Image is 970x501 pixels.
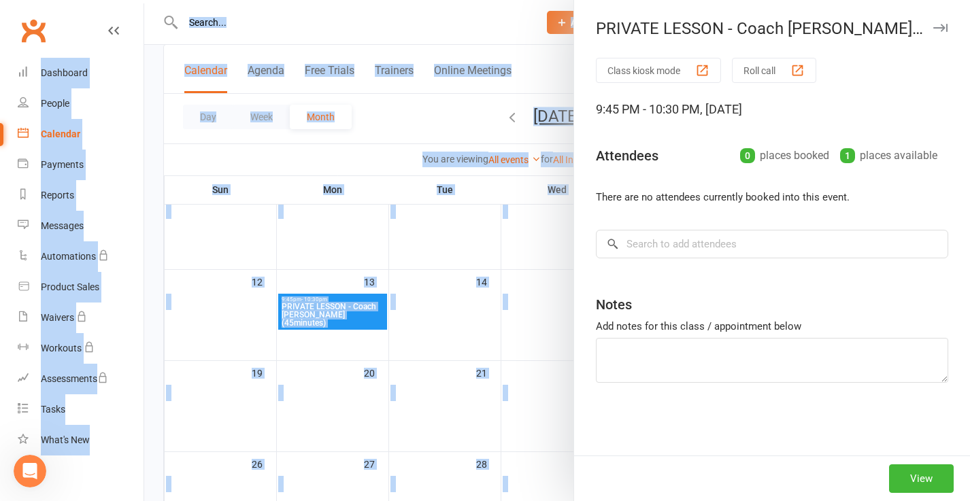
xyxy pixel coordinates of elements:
div: Notes [596,295,632,314]
a: Clubworx [16,14,50,48]
input: Search to add attendees [596,230,948,258]
a: Payments [18,150,144,180]
div: 9:45 PM - 10:30 PM, [DATE] [596,100,948,119]
a: What's New [18,425,144,455]
a: Workouts [18,333,144,364]
button: Roll call [732,58,816,83]
a: Product Sales [18,272,144,303]
a: Dashboard [18,58,144,88]
a: People [18,88,144,119]
button: View [889,464,954,493]
div: Payments [41,159,84,170]
div: Waivers [41,312,74,323]
div: Tasks [41,404,65,415]
a: Messages [18,211,144,241]
div: places available [840,146,937,165]
div: Add notes for this class / appointment below [596,318,948,334]
div: Workouts [41,343,82,353]
iframe: Intercom live chat [14,455,46,487]
a: Reports [18,180,144,211]
div: PRIVATE LESSON - Coach [PERSON_NAME] (45minutes) [574,19,970,38]
div: Reports [41,190,74,201]
div: Assessments [41,373,108,384]
a: Assessments [18,364,144,394]
a: Tasks [18,394,144,425]
button: Class kiosk mode [596,58,721,83]
div: Messages [41,220,84,231]
div: places booked [740,146,829,165]
div: What's New [41,434,90,445]
a: Waivers [18,303,144,333]
div: Automations [41,251,96,262]
div: Dashboard [41,67,88,78]
div: 0 [740,148,755,163]
div: Attendees [596,146,658,165]
a: Calendar [18,119,144,150]
li: There are no attendees currently booked into this event. [596,189,948,205]
a: Automations [18,241,144,272]
div: Product Sales [41,281,99,292]
div: 1 [840,148,855,163]
div: Calendar [41,128,80,139]
div: People [41,98,69,109]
